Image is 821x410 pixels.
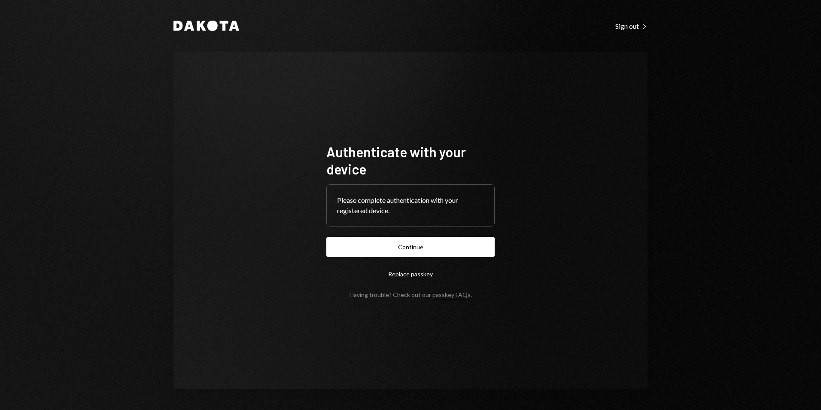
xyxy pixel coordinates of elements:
[337,195,484,216] div: Please complete authentication with your registered device.
[326,264,495,284] button: Replace passkey
[615,22,648,31] div: Sign out
[615,21,648,31] a: Sign out
[326,237,495,257] button: Continue
[326,143,495,177] h1: Authenticate with your device
[350,291,472,298] div: Having trouble? Check out our .
[432,291,471,299] a: passkey FAQs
